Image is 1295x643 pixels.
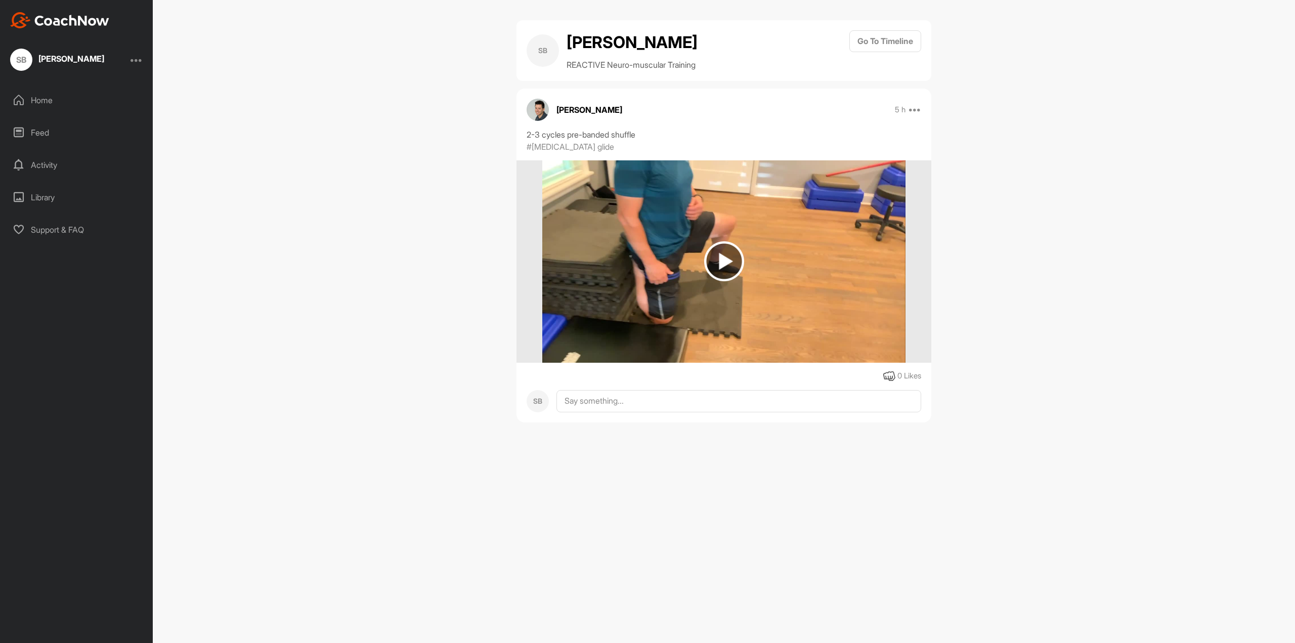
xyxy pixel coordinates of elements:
h2: [PERSON_NAME] [567,30,698,55]
div: SB [527,390,549,412]
div: [PERSON_NAME] [38,55,104,63]
p: REACTIVE Neuro-muscular Training [567,59,698,71]
div: Activity [6,152,148,178]
img: play [704,241,744,281]
div: SB [527,34,559,67]
div: Library [6,185,148,210]
div: Feed [6,120,148,145]
img: avatar [527,99,549,121]
img: CoachNow [10,12,109,28]
button: Go To Timeline [849,30,921,52]
div: 2-3 cycles pre-banded shuffle [527,128,921,141]
div: SB [10,49,32,71]
p: [PERSON_NAME] [556,104,622,116]
p: #[MEDICAL_DATA] glide [527,141,614,153]
a: Go To Timeline [849,30,921,71]
p: 5 h [895,105,905,115]
div: Home [6,88,148,113]
div: Support & FAQ [6,217,148,242]
img: media [542,160,905,363]
div: 0 Likes [897,370,921,382]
